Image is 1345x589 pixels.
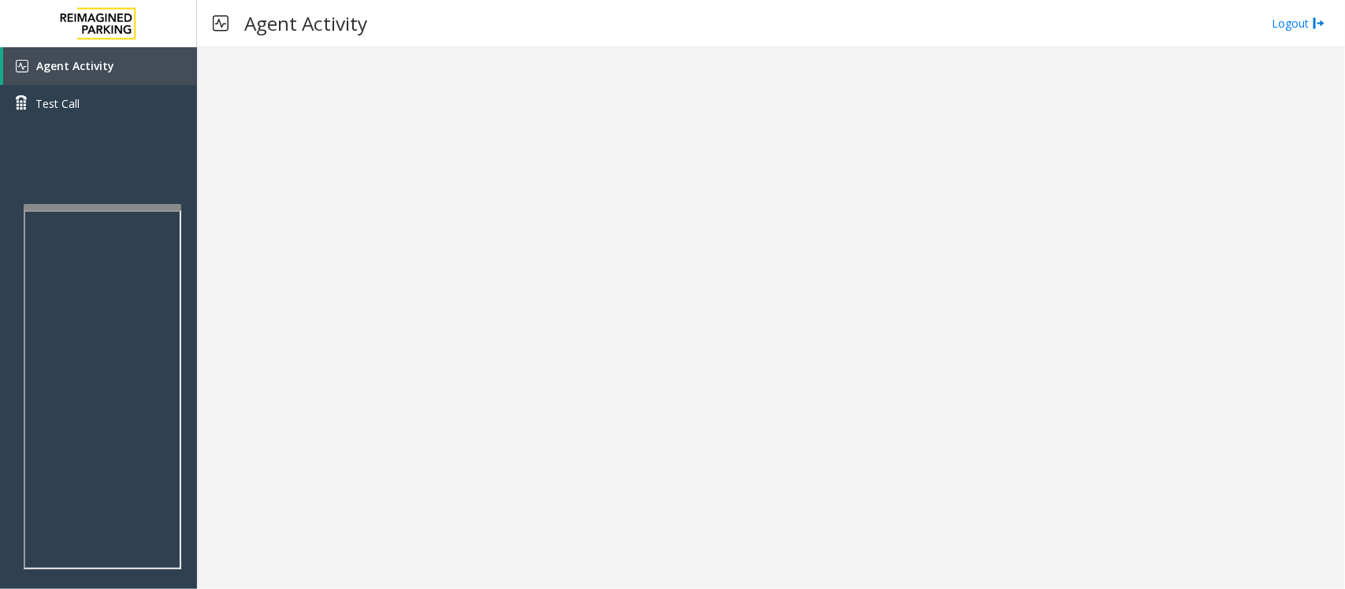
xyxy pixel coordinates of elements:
img: logout [1313,15,1325,31]
a: Logout [1272,15,1325,31]
h3: Agent Activity [236,4,375,43]
span: Agent Activity [36,58,114,73]
a: Agent Activity [3,47,197,85]
img: 'icon' [16,60,28,72]
img: pageIcon [213,4,229,43]
span: Test Call [35,95,80,112]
